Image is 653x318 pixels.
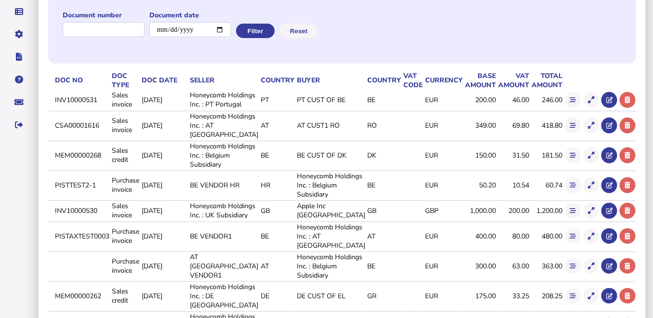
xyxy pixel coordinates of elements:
td: Apple Inc [GEOGRAPHIC_DATA] [295,200,366,220]
button: Show transaction detail [584,177,600,193]
button: Data manager [9,1,29,22]
td: MEM00000268 [53,141,110,170]
button: Manage settings [9,24,29,44]
td: EUR [424,111,464,140]
td: GB [366,200,402,220]
td: INV10000531 [53,90,110,110]
button: Show transaction detail [584,228,600,244]
td: Sales invoice [110,111,140,140]
td: 246.00 [530,90,563,110]
td: Purchase invoice [110,171,140,199]
button: Raise a support ticket [9,92,29,112]
button: Developer hub links [9,47,29,67]
label: Document number [63,11,145,20]
td: Honeycomb Holdings Inc. : PT Portugal [188,90,259,110]
td: Honeycomb Holdings Inc. : Belgium Subsidiary [188,141,259,170]
td: PT [259,90,295,110]
th: Doc Type [110,71,140,90]
td: [DATE] [140,252,188,280]
td: RO [366,111,402,140]
td: 150.00 [464,141,497,170]
button: Delete transaction [620,118,636,133]
td: BE [366,90,402,110]
td: [DATE] [140,90,188,110]
button: Reset [280,24,318,38]
th: Doc No [53,71,110,90]
td: [DATE] [140,141,188,170]
td: PT CUST OF BE [295,90,366,110]
button: Open in advisor [601,92,617,108]
td: 10.54 [497,171,530,199]
td: PISTAXTEST0003 [53,222,110,251]
button: Sign out [9,115,29,135]
td: 349.00 [464,111,497,140]
td: [DATE] [140,222,188,251]
td: BE [259,222,295,251]
td: 31.50 [497,141,530,170]
button: Open in advisor [601,258,617,274]
td: EUR [424,90,464,110]
td: 200.00 [464,90,497,110]
td: AT [259,252,295,280]
td: CSA00001616 [53,111,110,140]
td: 1,200.00 [530,200,563,220]
th: Country [366,71,402,90]
button: Delete transaction [620,228,636,244]
td: 1,000.00 [464,200,497,220]
td: Sales credit [110,141,140,170]
button: Show transaction detail [584,258,600,274]
td: 208.25 [530,281,563,310]
td: [DATE] [140,281,188,310]
td: 363.00 [530,252,563,280]
td: 300.00 [464,252,497,280]
button: Show flow [565,288,581,304]
td: Sales credit [110,281,140,310]
button: Open in advisor [601,288,617,304]
button: Delete transaction [620,147,636,163]
button: Open in advisor [601,118,617,133]
td: HR [259,171,295,199]
th: VAT amount [497,71,530,90]
td: 200.00 [497,200,530,220]
button: Delete transaction [620,203,636,219]
button: Delete transaction [620,288,636,304]
td: Honeycomb Holdings Inc. : AT [GEOGRAPHIC_DATA] [188,111,259,140]
td: Sales invoice [110,90,140,110]
td: Honeycomb Holdings Inc. : Belgium Subsidiary [295,171,366,199]
td: 181.50 [530,141,563,170]
td: GR [366,281,402,310]
button: Help pages [9,69,29,90]
td: EUR [424,141,464,170]
td: BE [366,171,402,199]
td: DK [366,141,402,170]
td: 33.25 [497,281,530,310]
td: AT [GEOGRAPHIC_DATA] VENDOR1 [188,252,259,280]
th: Seller [188,71,259,90]
td: 80.00 [497,222,530,251]
td: BE [259,141,295,170]
button: Show transaction detail [584,203,600,219]
th: Country [259,71,295,90]
label: Document date [149,11,231,20]
td: AT CUST1 RO [295,111,366,140]
td: 69.80 [497,111,530,140]
td: DE [259,281,295,310]
button: Open in advisor [601,203,617,219]
button: Open in advisor [601,228,617,244]
td: EUR [424,171,464,199]
button: Delete transaction [620,177,636,193]
td: Honeycomb Holdings Inc. : DE [GEOGRAPHIC_DATA] [188,281,259,310]
td: Honeycomb Holdings Inc. : Belgium Subsidiary [295,252,366,280]
td: 480.00 [530,222,563,251]
td: [DATE] [140,171,188,199]
td: EUR [424,252,464,280]
button: Show flow [565,147,581,163]
td: 175.00 [464,281,497,310]
button: Open in advisor [601,147,617,163]
button: Delete transaction [620,92,636,108]
button: Show flow [565,258,581,274]
td: BE VENDOR1 [188,222,259,251]
td: 418.80 [530,111,563,140]
button: Filter [236,24,275,38]
td: Purchase invoice [110,222,140,251]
